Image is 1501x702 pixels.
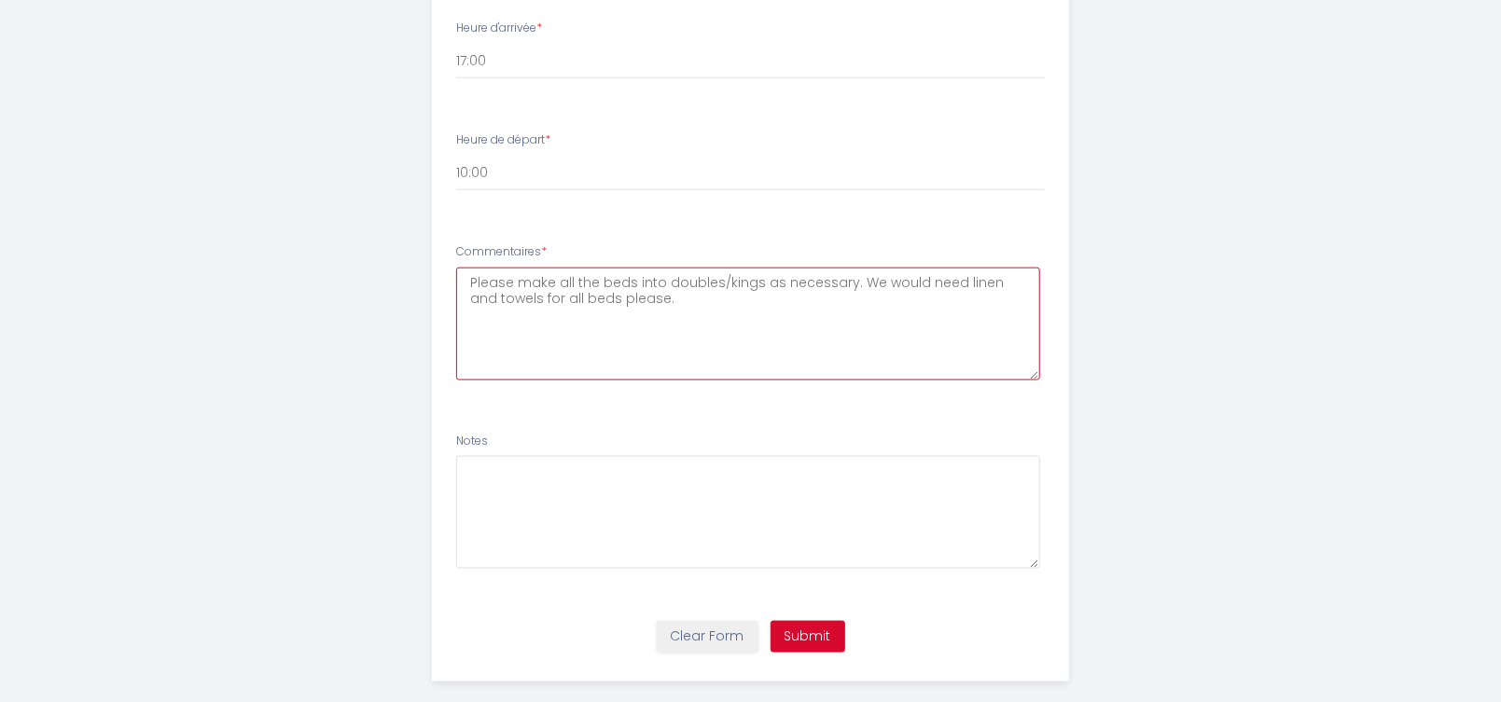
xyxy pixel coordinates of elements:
label: Heure d'arrivée [456,20,542,37]
label: Heure de départ [456,131,550,149]
button: Clear Form [657,621,758,653]
label: Commentaires [456,243,547,261]
button: Submit [771,621,845,653]
label: Notes [456,433,488,450]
